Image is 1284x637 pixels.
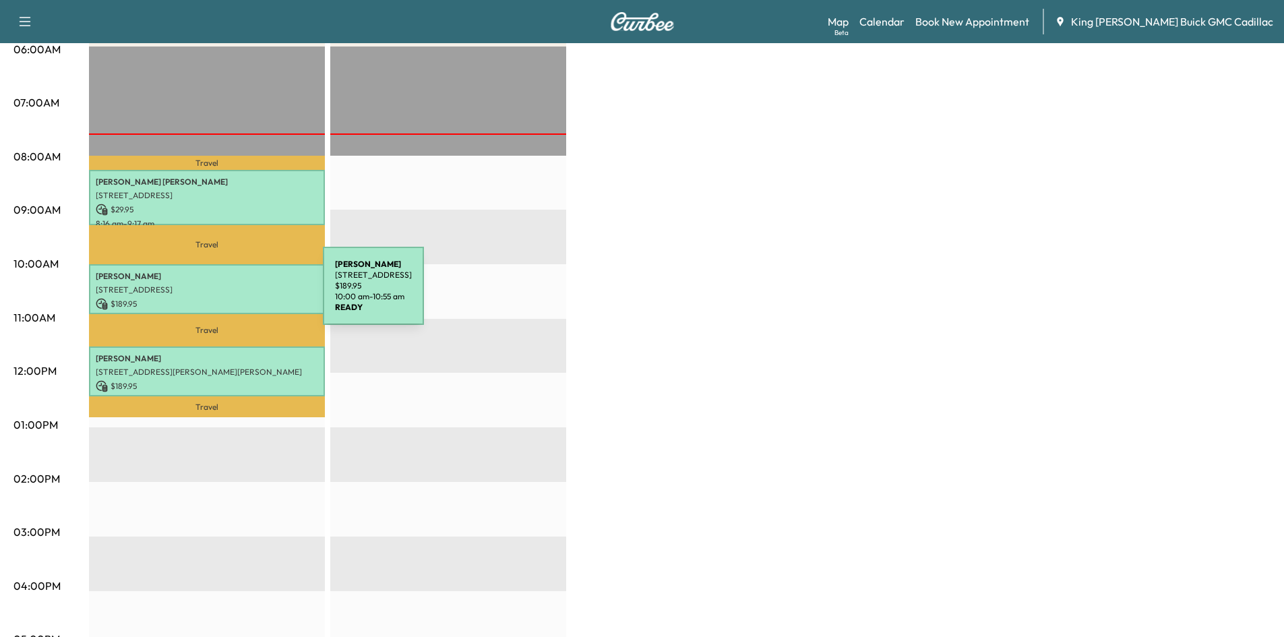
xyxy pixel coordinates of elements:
p: 10:00AM [13,255,59,272]
p: 11:00AM [13,309,55,326]
a: Book New Appointment [915,13,1029,30]
a: Calendar [859,13,905,30]
p: 10:00 am - 10:55 am [96,313,318,324]
p: [STREET_ADDRESS][PERSON_NAME][PERSON_NAME] [96,367,318,377]
p: 11:31 am - 12:26 pm [96,395,318,406]
p: Travel [89,156,325,169]
span: King [PERSON_NAME] Buick GMC Cadillac [1071,13,1273,30]
p: 06:00AM [13,41,61,57]
p: [PERSON_NAME] [96,271,318,282]
p: 09:00AM [13,202,61,218]
p: [STREET_ADDRESS] [96,284,318,295]
p: 07:00AM [13,94,59,111]
p: $ 29.95 [96,204,318,216]
p: 12:00PM [13,363,57,379]
p: 08:00AM [13,148,61,164]
p: 02:00PM [13,471,60,487]
p: 8:16 am - 9:17 am [96,218,318,229]
p: $ 189.95 [96,298,318,310]
p: 04:00PM [13,578,61,594]
p: Travel [89,396,325,417]
p: [STREET_ADDRESS] [96,190,318,201]
div: Beta [834,28,849,38]
img: Curbee Logo [610,12,675,31]
p: 01:00PM [13,417,58,433]
p: 03:00PM [13,524,60,540]
p: [PERSON_NAME] [PERSON_NAME] [96,177,318,187]
p: $ 189.95 [96,380,318,392]
p: Travel [89,225,325,264]
p: [PERSON_NAME] [96,353,318,364]
a: MapBeta [828,13,849,30]
p: Travel [89,314,325,346]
